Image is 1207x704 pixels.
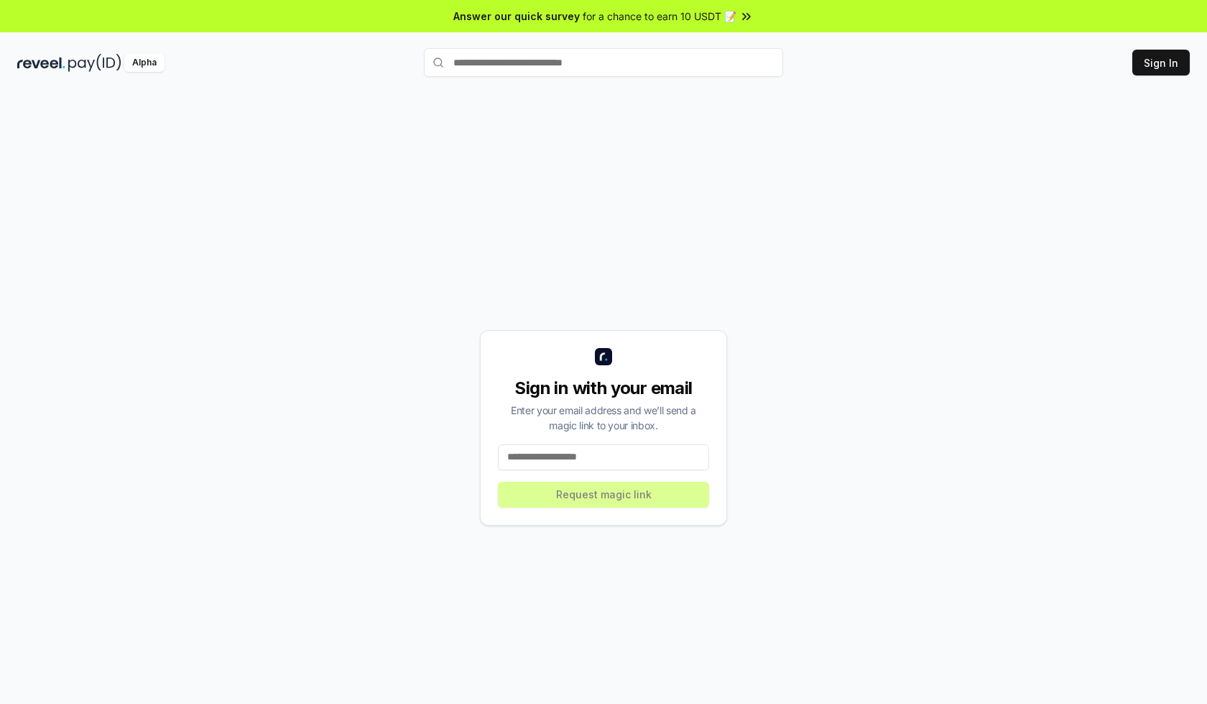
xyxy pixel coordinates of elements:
[453,9,580,24] span: Answer our quick survey
[498,403,709,433] div: Enter your email address and we’ll send a magic link to your inbox.
[583,9,736,24] span: for a chance to earn 10 USDT 📝
[595,348,612,365] img: logo_small
[124,54,165,72] div: Alpha
[498,377,709,400] div: Sign in with your email
[17,54,65,72] img: reveel_dark
[1132,50,1190,76] button: Sign In
[68,54,121,72] img: pay_id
